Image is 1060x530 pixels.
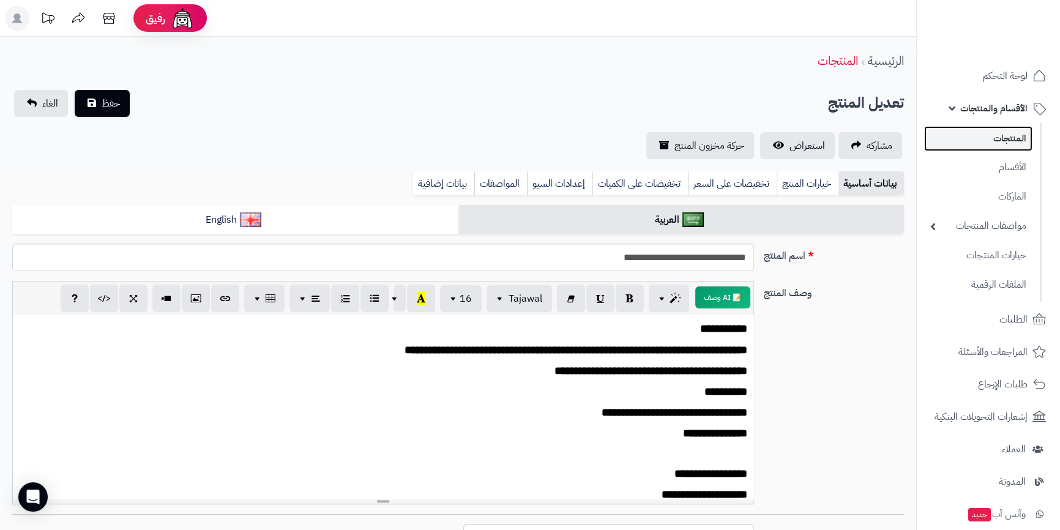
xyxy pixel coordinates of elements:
[646,132,754,159] a: حركة مخزون المنتج
[838,132,902,159] a: مشاركه
[924,337,1053,367] a: المراجعات والأسئلة
[12,205,458,235] a: English
[838,171,904,196] a: بيانات أساسية
[75,90,130,117] button: حفظ
[960,100,1028,117] span: الأقسام والمنتجات
[695,286,750,308] button: 📝 AI وصف
[982,67,1028,84] span: لوحة التحكم
[527,171,592,196] a: إعدادات السيو
[146,11,165,26] span: رفيق
[999,311,1028,328] span: الطلبات
[458,205,905,235] a: العربية
[682,212,704,227] img: العربية
[968,508,991,521] span: جديد
[924,305,1053,334] a: الطلبات
[759,281,909,300] label: وصف المنتج
[14,90,68,117] a: الغاء
[759,244,909,263] label: اسم المنتج
[42,96,58,111] span: الغاء
[978,376,1028,393] span: طلبات الإرجاع
[688,171,777,196] a: تخفيضات على السعر
[924,61,1053,91] a: لوحة التحكم
[592,171,688,196] a: تخفيضات على الكميات
[460,291,472,306] span: 16
[789,138,825,153] span: استعراض
[924,126,1032,151] a: المنتجات
[487,285,552,312] button: Tajawal
[924,213,1032,239] a: مواصفات المنتجات
[32,6,63,34] a: تحديثات المنصة
[474,171,527,196] a: المواصفات
[818,51,858,70] a: المنتجات
[509,291,542,306] span: Tajawal
[18,482,48,512] div: Open Intercom Messenger
[924,242,1032,269] a: خيارات المنتجات
[170,6,195,31] img: ai-face.png
[924,272,1032,298] a: الملفات الرقمية
[674,138,744,153] span: حركة مخزون المنتج
[999,473,1026,490] span: المدونة
[868,51,904,70] a: الرئيسية
[440,285,482,312] button: 16
[924,184,1032,210] a: الماركات
[760,132,835,159] a: استعراض
[1002,441,1026,458] span: العملاء
[240,212,261,227] img: English
[935,408,1028,425] span: إشعارات التحويلات البنكية
[967,506,1026,523] span: وآتس آب
[777,171,838,196] a: خيارات المنتج
[924,435,1053,464] a: العملاء
[413,171,474,196] a: بيانات إضافية
[867,138,892,153] span: مشاركه
[924,154,1032,181] a: الأقسام
[924,467,1053,496] a: المدونة
[924,499,1053,529] a: وآتس آبجديد
[828,91,904,116] h2: تعديل المنتج
[958,343,1028,360] span: المراجعات والأسئلة
[924,402,1053,431] a: إشعارات التحويلات البنكية
[924,370,1053,399] a: طلبات الإرجاع
[102,96,120,111] span: حفظ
